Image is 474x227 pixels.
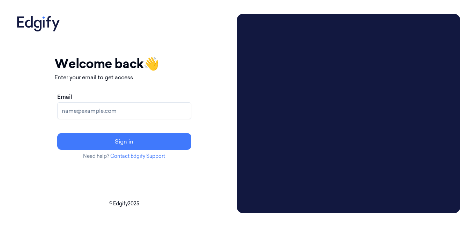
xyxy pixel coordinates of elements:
button: Sign in [57,133,191,150]
p: © Edgify 2025 [14,200,234,207]
p: Enter your email to get access [54,73,194,81]
input: name@example.com [57,102,191,119]
p: Need help? [54,153,194,160]
label: Email [57,93,72,101]
h1: Welcome back 👋 [54,54,194,73]
a: Contact Edgify Support [110,153,165,159]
